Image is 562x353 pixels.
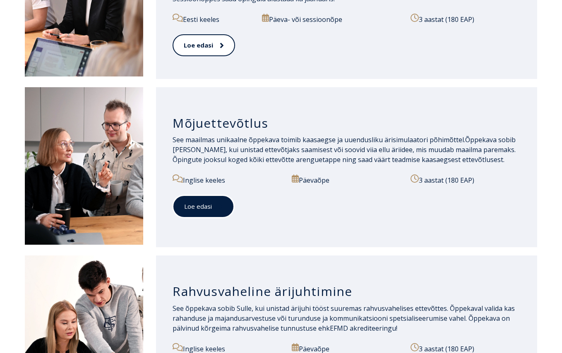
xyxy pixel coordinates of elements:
p: Päevaõpe [292,174,402,185]
p: 3 aastat (180 EAP) [411,14,521,24]
span: See õppekava sobib Sulle, kui unistad ärijuhi tööst suuremas rahvusvahelises ettevõttes. Õppekava... [173,304,515,333]
p: Eesti keeles [173,14,253,24]
a: Loe edasi [173,195,234,218]
h3: Rahvusvaheline ärijuhtimine [173,284,521,299]
h3: Mõjuettevõtlus [173,115,521,131]
p: 3 aastat (180 EAP) [411,174,512,185]
span: See maailmas unikaalne õppekava toimib kaasaegse ja uuendusliku ärisimulaatori põhimõttel. [173,135,465,144]
a: EFMD akrediteeringu [330,324,396,333]
a: Loe edasi [173,34,235,56]
p: Inglise keeles [173,174,283,185]
img: Mõjuettevõtlus [25,87,143,245]
p: Päeva- või sessioonõpe [262,14,402,24]
span: Õppekava sobib [PERSON_NAME], kui unistad ettevõtjaks saamisest või soovid viia ellu äriidee, mis... [173,135,516,164]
